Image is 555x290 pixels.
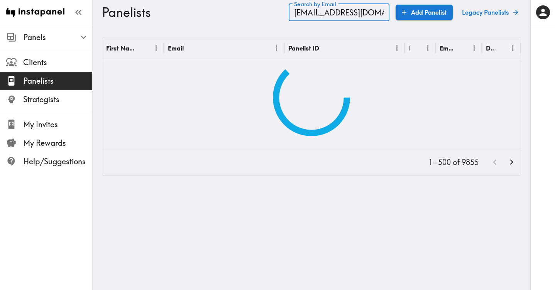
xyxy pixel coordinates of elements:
[23,57,92,68] span: Clients
[440,44,456,52] div: Email Verified
[23,94,92,105] span: Strategists
[486,44,494,52] div: Deleted
[459,5,521,20] a: Legacy Panelists
[23,76,92,86] span: Panelists
[106,44,138,52] div: First Name
[139,42,151,54] button: Sort
[503,154,520,170] button: Go to next page
[184,42,196,54] button: Sort
[396,5,453,20] a: Add Panelist
[102,5,283,20] h3: Panelists
[410,42,422,54] button: Sort
[23,138,92,148] span: My Rewards
[428,157,479,168] p: 1–500 of 9855
[495,42,507,54] button: Sort
[271,42,283,54] button: Menu
[23,32,92,43] span: Panels
[168,44,184,52] div: Email
[422,42,434,54] button: Menu
[391,42,403,54] button: Menu
[288,44,319,52] div: Panelist ID
[23,119,92,130] span: My Invites
[507,42,519,54] button: Menu
[320,42,332,54] button: Sort
[150,42,162,54] button: Menu
[23,156,92,167] span: Help/Suggestions
[468,42,480,54] button: Menu
[457,42,469,54] button: Sort
[409,44,409,52] div: Role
